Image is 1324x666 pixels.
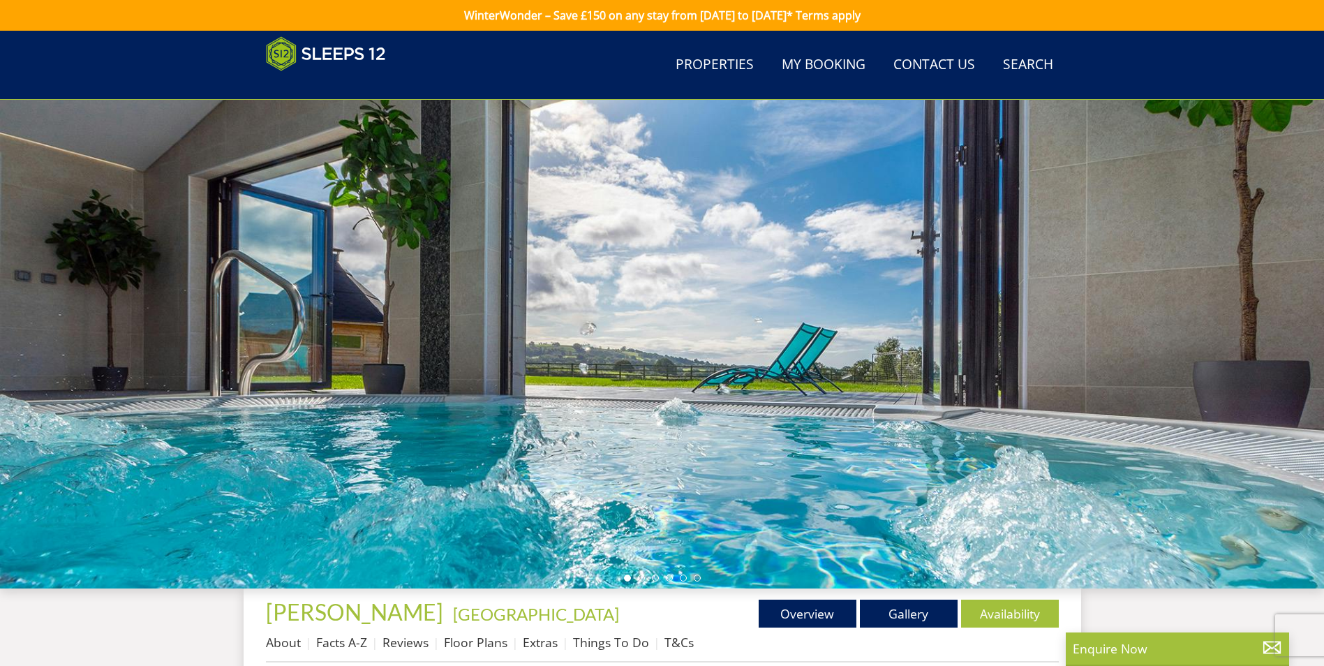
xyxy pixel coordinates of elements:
[523,634,558,651] a: Extras
[444,634,507,651] a: Floor Plans
[266,598,447,626] a: [PERSON_NAME]
[1073,639,1282,658] p: Enquire Now
[266,634,301,651] a: About
[664,634,694,651] a: T&Cs
[382,634,429,651] a: Reviews
[266,36,386,71] img: Sleeps 12
[670,50,759,81] a: Properties
[447,604,619,624] span: -
[776,50,871,81] a: My Booking
[961,600,1059,628] a: Availability
[316,634,367,651] a: Facts A-Z
[266,598,443,626] span: [PERSON_NAME]
[259,80,406,91] iframe: Customer reviews powered by Trustpilot
[759,600,856,628] a: Overview
[453,604,619,624] a: [GEOGRAPHIC_DATA]
[573,634,649,651] a: Things To Do
[888,50,981,81] a: Contact Us
[997,50,1059,81] a: Search
[860,600,958,628] a: Gallery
